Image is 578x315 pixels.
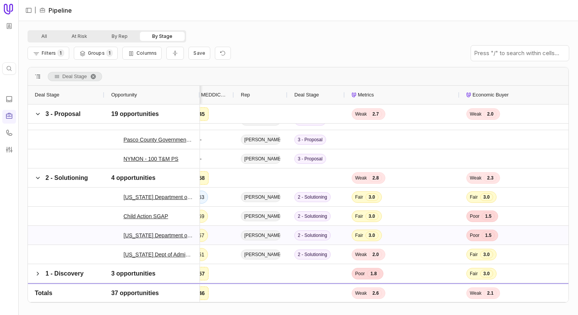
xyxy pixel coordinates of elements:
[122,47,162,60] button: Columns
[355,251,367,258] span: Weak
[48,72,102,81] span: Deal Stage. Press ENTER to sort. Press DELETE to remove
[365,193,378,201] span: 3.0
[188,47,210,60] button: Create a new saved view
[294,250,331,260] span: 2 - Solutioning
[482,212,495,220] span: 1.5
[198,250,205,259] div: 51
[198,231,205,240] div: 57
[88,50,105,56] span: Groups
[355,213,363,219] span: Fair
[99,32,140,41] button: By Rep
[111,90,137,100] span: Opportunity
[471,46,569,61] input: Press "/" to search within cells...
[199,269,205,278] div: 57
[45,270,84,277] span: 1 - Discovery
[294,211,331,221] span: 2 - Solutioning
[74,47,118,60] button: Group Pipeline
[352,86,453,104] div: Metrics
[48,72,102,81] div: Row Groups
[123,135,193,144] a: Pasco County Government--Request for Legal Services
[199,109,205,119] div: 45
[123,154,179,163] a: NYMON - 100 T&M PS
[470,213,479,219] span: Poor
[198,212,205,221] div: 59
[480,193,493,201] span: 3.0
[482,232,495,239] span: 1.5
[215,47,231,60] button: Reset view
[241,211,281,221] span: [PERSON_NAME]
[198,135,201,144] div: --
[355,111,367,117] span: Weak
[241,154,281,164] span: [PERSON_NAME]
[45,175,88,181] span: 2 - Solutioning
[111,109,159,119] div: 19 opportunities
[480,251,493,258] span: 3.0
[123,231,193,240] a: [US_STATE] Department of Rehabilitation and Corrections - XL SimpliGov Platform
[369,174,382,182] span: 2.8
[294,135,326,145] span: 3 - Proposal
[470,175,481,181] span: Weak
[241,192,281,202] span: [PERSON_NAME]
[294,192,331,202] span: 2 - Solutioning
[241,90,250,100] span: Rep
[123,212,168,221] a: Child Action SGAP
[62,72,87,81] span: Deal Stage
[106,49,113,57] span: 1
[294,90,319,100] span: Deal Stage
[23,5,34,16] button: Expand sidebar
[59,32,99,41] button: At Risk
[470,111,481,117] span: Weak
[466,86,567,104] div: Economic Buyer
[28,47,69,60] button: Filter Pipeline
[195,86,227,104] div: MEDDICC Score
[201,90,227,100] span: MEDDICC Score
[198,193,205,202] div: 63
[140,32,185,41] button: By Stage
[358,90,374,100] span: Metrics
[472,90,509,100] span: Economic Buyer
[294,154,326,164] span: 3 - Proposal
[3,20,15,32] button: Workspace
[111,173,156,183] div: 4 opportunities
[35,90,59,100] span: Deal Stage
[470,194,478,200] span: Fair
[367,270,380,277] span: 1.8
[123,193,193,202] a: [US_STATE] Department of Administration (DOA) - SimpliForms
[369,251,382,258] span: 2.0
[484,110,497,118] span: 2.0
[470,251,478,258] span: Fair
[123,250,193,259] a: [US_STATE] Dept of Administration - SGAP
[42,50,56,56] span: Filters
[470,232,479,238] span: Poor
[198,154,201,163] div: --
[365,212,378,220] span: 3.0
[355,175,367,181] span: Weak
[369,110,382,118] span: 2.7
[29,32,59,41] button: All
[470,271,478,277] span: Fair
[111,269,156,278] div: 3 opportunities
[136,50,157,56] span: Columns
[39,6,72,15] li: Pipeline
[241,230,281,240] span: [PERSON_NAME]
[355,271,365,277] span: Poor
[484,174,497,182] span: 2.3
[294,230,331,240] span: 2 - Solutioning
[199,173,205,183] div: 58
[57,49,64,57] span: 1
[34,6,36,15] span: |
[241,250,281,260] span: [PERSON_NAME]
[241,135,281,145] span: [PERSON_NAME]
[193,50,205,56] span: Save
[480,270,493,277] span: 3.0
[355,194,363,200] span: Fair
[166,47,184,60] button: Collapse all rows
[355,232,363,238] span: Fair
[365,232,378,239] span: 3.0
[45,111,81,117] span: 3 - Proposal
